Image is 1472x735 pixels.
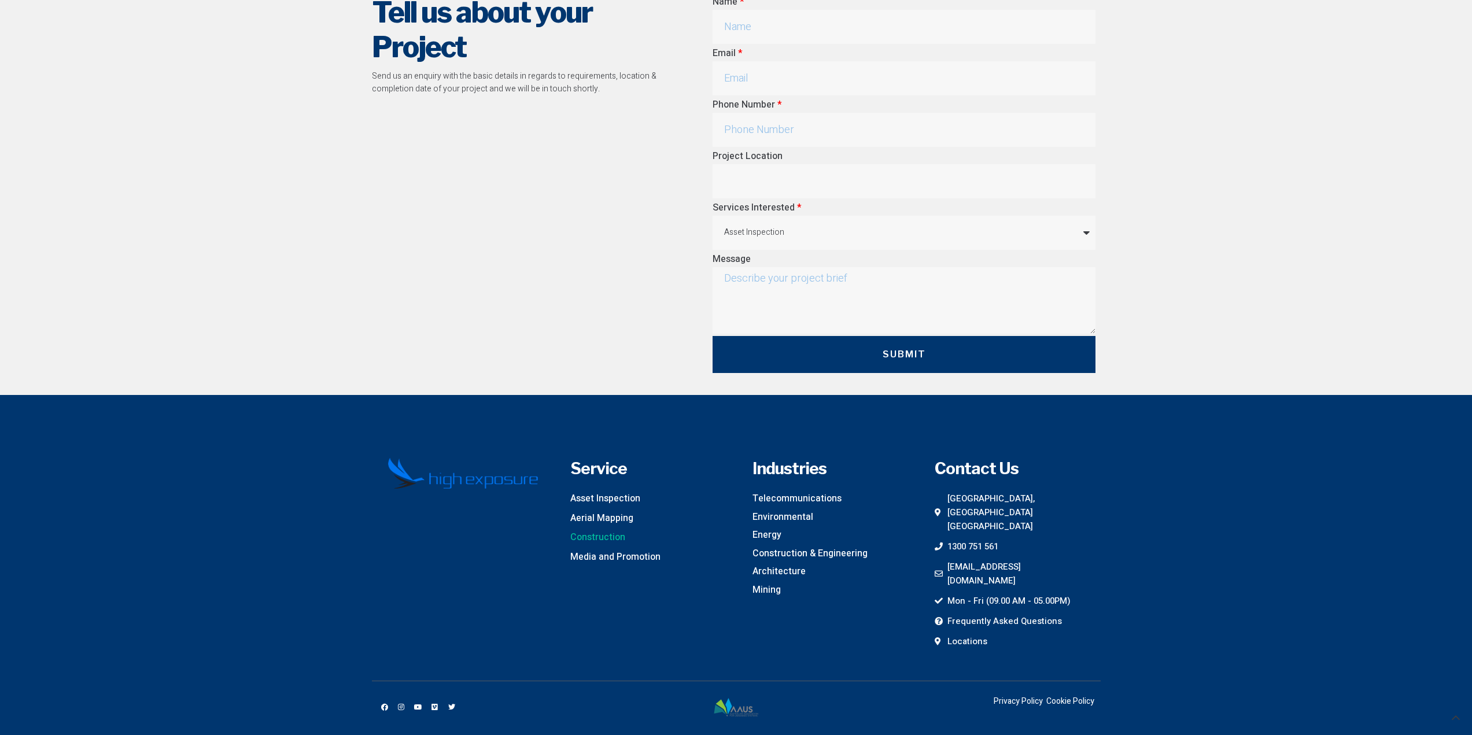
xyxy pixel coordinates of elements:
[570,457,720,480] h4: Service
[935,614,1084,628] a: Frequently Asked Questions
[752,546,868,562] span: Construction & Engineering
[752,583,902,598] a: Mining
[945,540,998,553] span: 1300 751 561
[752,528,902,543] a: Energy
[713,98,781,113] label: Phone Number
[713,149,783,164] label: Project Location
[935,634,1084,648] a: Locations
[935,540,1084,553] a: 1300 751 561
[713,252,751,267] label: Message
[752,510,902,525] a: Environmental
[945,614,1062,628] span: Frequently Asked Questions
[570,550,661,565] span: Media and Promotion
[713,336,1095,373] button: Submit
[752,457,902,480] h4: Industries
[945,634,987,648] span: Locations
[713,113,1095,147] input: Only numbers and phone characters (#, -, *, etc) are accepted.
[752,492,902,507] a: Telecommunications
[570,492,640,507] span: Asset Inspection
[570,530,720,545] a: Construction
[752,583,781,598] span: Mining
[570,511,720,526] a: Aerial Mapping
[713,61,1095,95] input: Email
[570,530,625,545] span: Construction
[570,511,633,526] span: Aerial Mapping
[752,564,902,579] a: Architecture
[1046,695,1094,708] a: Cookie Policy
[388,457,538,489] img: High Exposure Logo
[935,457,1084,480] h4: Contact Us
[752,528,781,543] span: Energy
[752,492,842,507] span: Telecommunications
[752,564,806,579] span: Architecture
[570,550,720,565] a: Media and Promotion
[570,492,720,507] a: Asset Inspection
[883,348,926,361] span: Submit
[752,510,813,525] span: Environmental
[752,546,902,562] a: Construction & Engineering
[713,10,1095,44] input: Name
[945,594,1071,608] span: Mon - Fri (09.00 AM - 05.00PM)
[372,70,667,96] p: Send us an enquiry with the basic details in regards to requirements, location & completion date ...
[935,560,1084,588] a: [EMAIL_ADDRESS][DOMAIN_NAME]
[945,560,1084,588] span: [EMAIL_ADDRESS][DOMAIN_NAME]
[945,492,1084,533] span: [GEOGRAPHIC_DATA], [GEOGRAPHIC_DATA] [GEOGRAPHIC_DATA]
[713,46,742,61] label: Email
[713,201,801,216] label: Services Interested
[714,697,758,718] img: AAUS-logo_inline-colour
[994,695,1043,708] a: Privacy Policy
